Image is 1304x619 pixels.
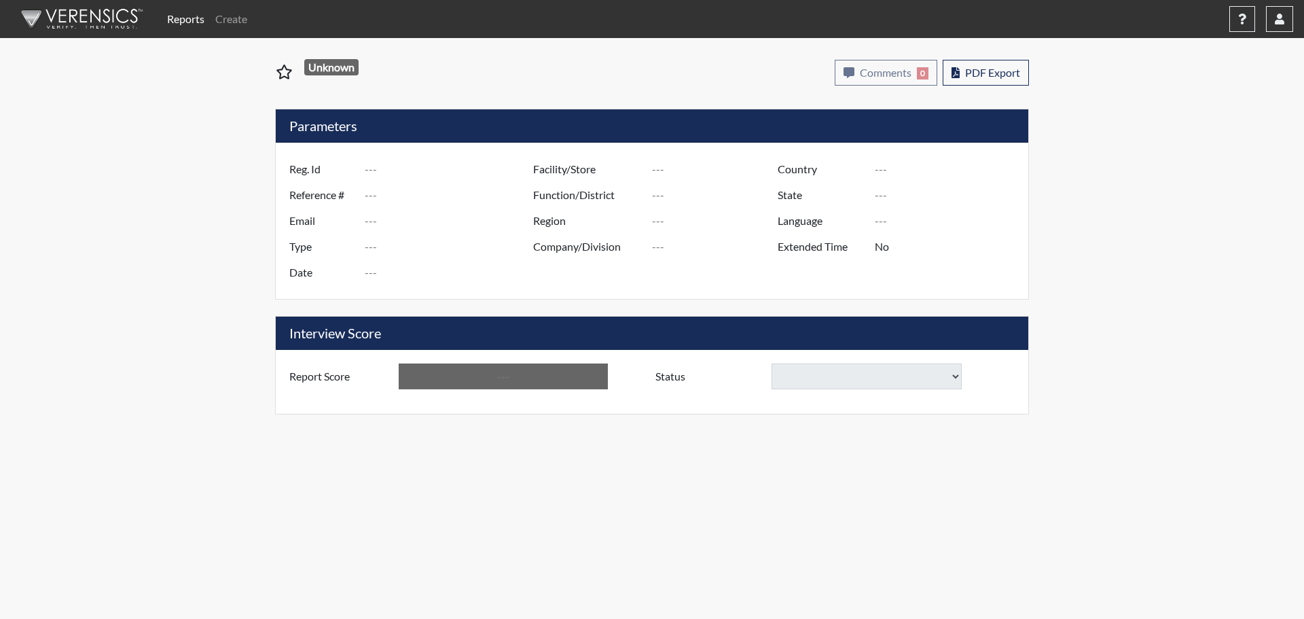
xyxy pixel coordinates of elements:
label: Date [279,260,365,285]
label: Facility/Store [523,156,652,182]
label: Company/Division [523,234,652,260]
label: Extended Time [767,234,875,260]
a: Reports [162,5,210,33]
label: Reference # [279,182,365,208]
h5: Parameters [276,109,1028,143]
input: --- [365,156,537,182]
input: --- [652,156,781,182]
span: PDF Export [965,66,1020,79]
label: Language [767,208,875,234]
input: --- [365,260,537,285]
input: --- [652,234,781,260]
input: --- [365,234,537,260]
input: --- [365,208,537,234]
label: Email [279,208,365,234]
label: Report Score [279,364,399,389]
input: --- [365,182,537,208]
label: Region [523,208,652,234]
h5: Interview Score [276,317,1028,350]
label: Reg. Id [279,156,365,182]
input: --- [875,234,1025,260]
input: --- [652,182,781,208]
label: Type [279,234,365,260]
button: PDF Export [943,60,1029,86]
span: 0 [917,67,928,79]
label: State [767,182,875,208]
input: --- [875,208,1025,234]
input: --- [875,182,1025,208]
label: Status [645,364,772,389]
input: --- [875,156,1025,182]
span: Comments [860,66,911,79]
input: --- [652,208,781,234]
button: Comments0 [835,60,937,86]
div: Document a decision to hire or decline a candiate [645,364,1025,389]
input: --- [399,364,608,389]
span: Unknown [304,59,359,75]
label: Country [767,156,875,182]
a: Create [210,5,253,33]
label: Function/District [523,182,652,208]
